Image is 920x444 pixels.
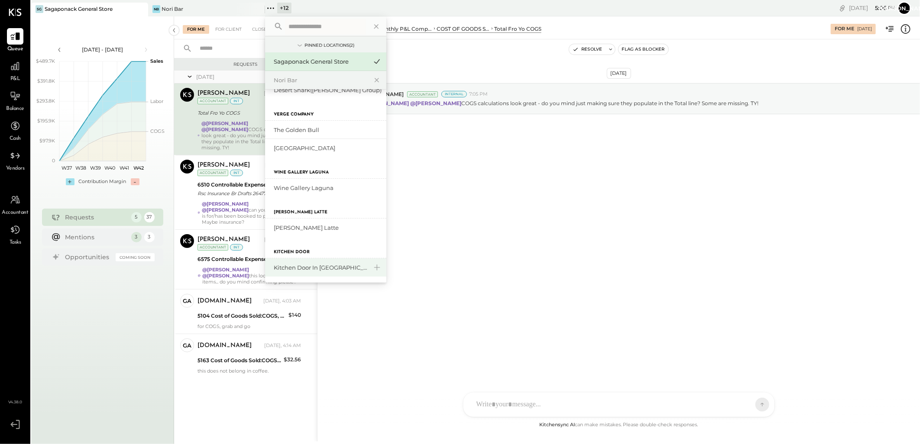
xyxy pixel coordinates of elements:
div: Accountant [198,170,228,176]
strong: @[PERSON_NAME] [201,126,248,132]
div: [DATE], 7:05 PM [264,90,301,97]
div: int [230,244,243,251]
a: Accountant [0,192,30,217]
div: - [131,178,139,185]
span: Queue [7,45,23,53]
div: can you see what this is for/has been booked to previously? Maybe insurance? [202,201,301,225]
div: [DOMAIN_NAME] [198,341,252,350]
div: Total Fro Yo COGS [494,25,541,32]
span: P&L [10,75,20,83]
div: [PERSON_NAME] [198,161,250,170]
span: Accountant [2,209,29,217]
div: Total Fro Yo COGS [198,109,278,117]
label: [PERSON_NAME] Latte [274,209,327,216]
div: Accountant [407,91,438,97]
div: Contribution Margin [79,178,126,185]
div: Kitchen Door in [GEOGRAPHIC_DATA] [274,264,367,272]
div: The Golden Bull [274,126,382,134]
a: Tasks [0,222,30,247]
div: + [66,178,75,185]
span: Vendors [6,165,25,173]
div: 3 [131,232,142,242]
button: Flag as Blocker [619,44,668,55]
div: 37 [144,212,155,222]
span: 7:05 PM [469,91,488,98]
label: Verge Company [274,112,314,118]
div: Accountant [198,98,228,104]
div: [DATE], 4:03 AM [263,298,301,305]
span: Balance [6,105,24,113]
div: [DATE] [196,73,303,80]
div: Closed [248,25,275,34]
div: Requests [178,61,313,68]
div: $140 [288,311,301,319]
div: [PERSON_NAME] [198,235,250,244]
text: $195.9K [37,118,55,124]
div: [DATE] [857,26,872,32]
a: P&L [0,58,30,83]
text: W39 [90,165,100,171]
text: $489.7K [36,58,55,64]
div: this does not belong in coffee. [198,368,301,374]
div: Internal [441,91,467,97]
text: Labor [150,99,163,105]
div: SG [36,5,43,13]
text: W42 [133,165,144,171]
div: this looks like retail items... do you mind confirming please? [203,267,301,285]
div: For Client [211,25,246,34]
div: Wine Gallery Laguna [274,184,382,192]
a: Queue [0,28,30,53]
div: Coming Soon [116,253,155,261]
div: 3 [144,232,155,242]
div: ga [183,297,191,305]
strong: @[PERSON_NAME] [410,100,461,106]
text: 0 [52,158,55,164]
label: Kitchen Door [274,249,310,255]
div: Desert Shark([PERSON_NAME] Group) [274,86,382,94]
div: COST OF GOODS SOLD (COGS) [437,25,490,32]
div: 5163 Cost of Goods Sold:COGS, Beverage:COGS, Coffee Bar [198,356,281,365]
strong: @[PERSON_NAME] [201,120,248,126]
div: $32.56 [284,355,301,364]
div: int [230,98,243,104]
div: [PERSON_NAME] Latte [274,224,382,232]
text: W37 [61,165,71,171]
text: Sales [150,58,163,64]
div: [DATE] [607,68,631,79]
div: Nori Bar [274,76,367,84]
text: $391.8K [37,78,55,84]
div: NB [152,5,160,13]
button: Resolve [569,44,606,55]
a: Balance [0,88,30,113]
div: ga [183,341,191,350]
strong: @[PERSON_NAME] [202,201,249,207]
label: Wine Gallery Laguna [274,170,329,176]
div: For Me [835,26,854,32]
text: COGS [150,128,165,134]
text: $97.9K [39,138,55,144]
div: for COGS, grab and go [198,323,301,329]
div: For Me [183,25,209,34]
div: Pinned Locations ( 2 ) [305,42,354,48]
div: [GEOGRAPHIC_DATA] [274,144,382,152]
div: [DATE] - [DATE] [66,46,139,53]
div: Mentions [65,233,127,241]
div: Rsc Insurance Br Drafts 26477442 CCD ID: 9175731033 [198,189,289,198]
text: W40 [104,165,115,171]
button: [PERSON_NAME] [897,1,911,15]
div: 5 [131,212,142,222]
a: Vendors [0,148,30,173]
div: Sagaponack General Store [274,58,367,66]
div: 5104 Cost of Goods Sold:COGS, Fresh Produce & Flowers:COGS, Fresh Produce [198,312,286,320]
div: [DOMAIN_NAME] [198,297,252,306]
div: COGS calculations look great - do you mind just making sure they populate in the Total line? Some... [201,120,301,151]
div: Opportunities [65,253,111,261]
span: Tasks [10,239,21,247]
a: Cash [0,118,30,143]
div: + 12 [277,3,292,13]
div: Sagaponack General Store [45,5,113,13]
text: W38 [75,165,86,171]
div: [PERSON_NAME] [198,89,250,98]
div: Requests [65,213,127,222]
span: Cash [10,135,21,143]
